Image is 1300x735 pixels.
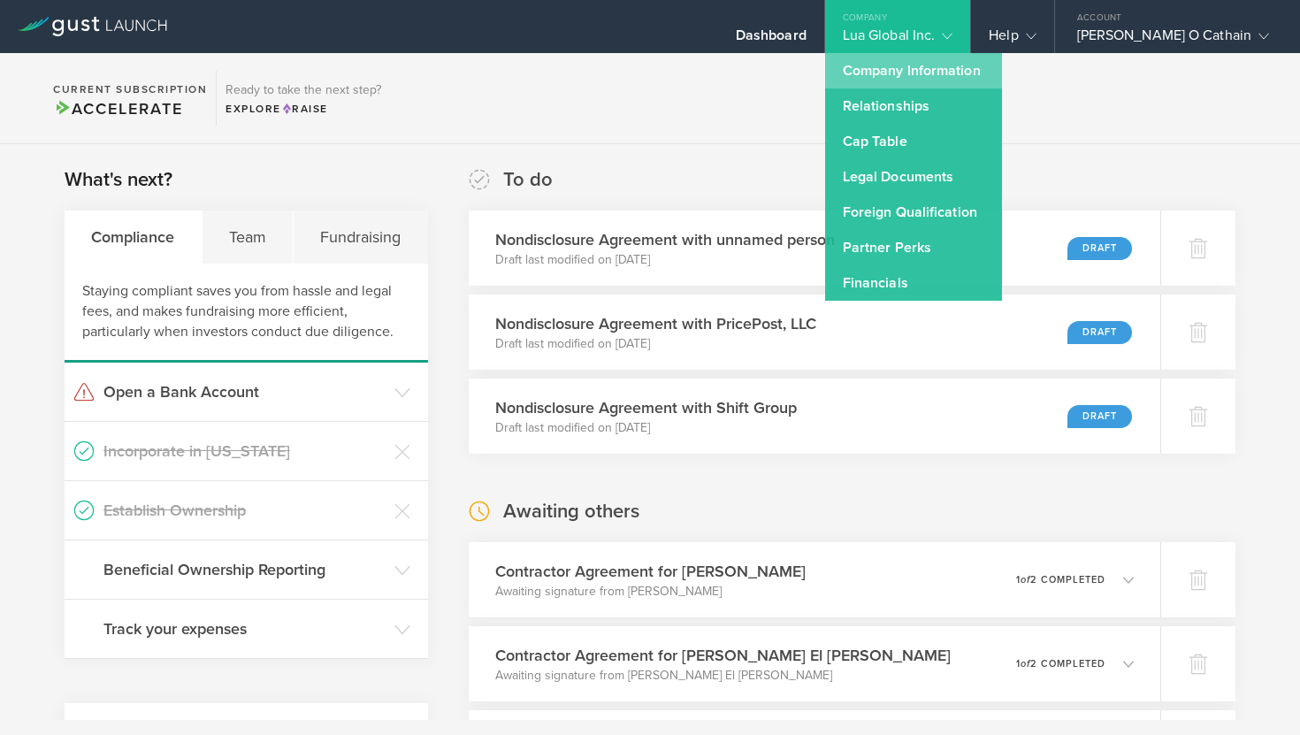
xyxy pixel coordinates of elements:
[103,440,386,463] h3: Incorporate in [US_STATE]
[495,228,835,251] h3: Nondisclosure Agreement with unnamed person
[1021,658,1030,670] em: of
[503,499,639,524] h2: Awaiting others
[65,211,203,264] div: Compliance
[1016,659,1105,669] p: 1 2 completed
[226,84,381,96] h3: Ready to take the next step?
[495,419,797,437] p: Draft last modified on [DATE]
[503,167,553,193] h2: To do
[469,211,1160,286] div: Nondisclosure Agreement with unnamed personDraft last modified on [DATE]Draft
[736,27,807,53] div: Dashboard
[1067,405,1132,428] div: Draft
[495,312,816,335] h3: Nondisclosure Agreement with PricePost, LLC
[203,211,294,264] div: Team
[53,99,182,119] span: Accelerate
[65,264,428,363] div: Staying compliant saves you from hassle and legal fees, and makes fundraising more efficient, par...
[216,71,390,126] div: Ready to take the next step?ExploreRaise
[495,583,806,601] p: Awaiting signature from [PERSON_NAME]
[495,335,816,353] p: Draft last modified on [DATE]
[495,560,806,583] h3: Contractor Agreement for [PERSON_NAME]
[1067,321,1132,344] div: Draft
[294,211,428,264] div: Fundraising
[989,27,1036,53] div: Help
[495,251,835,269] p: Draft last modified on [DATE]
[469,379,1160,454] div: Nondisclosure Agreement with Shift GroupDraft last modified on [DATE]Draft
[469,295,1160,370] div: Nondisclosure Agreement with PricePost, LLCDraft last modified on [DATE]Draft
[281,103,328,115] span: Raise
[65,167,172,193] h2: What's next?
[843,27,953,53] div: Lua Global Inc.
[103,380,386,403] h3: Open a Bank Account
[1212,650,1300,735] iframe: Chat Widget
[53,84,207,95] h2: Current Subscription
[103,617,386,640] h3: Track your expenses
[1016,575,1105,585] p: 1 2 completed
[103,558,386,581] h3: Beneficial Ownership Reporting
[1067,237,1132,260] div: Draft
[495,667,951,685] p: Awaiting signature from [PERSON_NAME] El [PERSON_NAME]
[103,499,386,522] h3: Establish Ownership
[495,644,951,667] h3: Contractor Agreement for [PERSON_NAME] El [PERSON_NAME]
[1077,27,1269,53] div: [PERSON_NAME] O Cathain
[495,396,797,419] h3: Nondisclosure Agreement with Shift Group
[1021,574,1030,586] em: of
[226,101,381,117] div: Explore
